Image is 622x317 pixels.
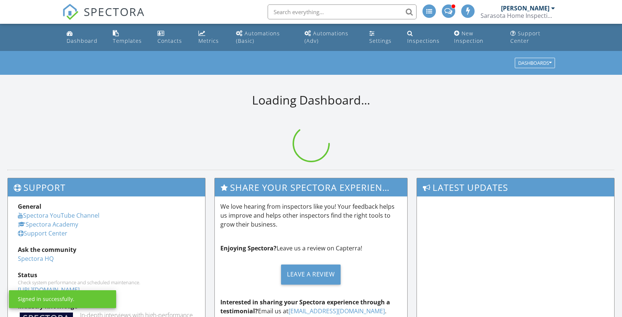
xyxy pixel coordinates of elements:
[154,27,190,48] a: Contacts
[404,27,446,48] a: Inspections
[8,178,205,196] h3: Support
[417,178,614,196] h3: Latest Updates
[288,307,385,315] a: [EMAIL_ADDRESS][DOMAIN_NAME]
[67,37,98,44] div: Dashboard
[84,4,145,19] span: SPECTORA
[454,30,484,44] div: New Inspection
[233,27,296,48] a: Automations (Basic)
[18,270,195,279] div: Status
[18,286,80,294] a: [URL][DOMAIN_NAME]
[510,30,540,44] div: Support Center
[220,202,402,229] p: We love hearing from inspectors like you! Your feedback helps us improve and helps other inspecto...
[515,58,555,68] button: Dashboards
[451,27,501,48] a: New Inspection
[302,27,360,48] a: Automations (Advanced)
[220,244,402,253] p: Leave us a review on Capterra!
[18,220,78,228] a: Spectora Academy
[113,37,142,44] div: Templates
[236,30,280,44] div: Automations (Basic)
[281,265,341,285] div: Leave a Review
[481,12,555,19] div: Sarasota Home Inspections
[18,211,99,220] a: Spectora YouTube Channel
[157,37,182,44] div: Contacts
[64,27,104,48] a: Dashboard
[110,27,149,48] a: Templates
[195,27,227,48] a: Metrics
[304,30,348,44] div: Automations (Adv)
[507,27,558,48] a: Support Center
[220,298,390,315] strong: Interested in sharing your Spectora experience through a testimonial?
[62,4,79,20] img: The Best Home Inspection Software - Spectora
[198,37,219,44] div: Metrics
[407,37,440,44] div: Inspections
[518,61,552,66] div: Dashboards
[18,254,54,263] a: Spectora HQ
[220,298,402,316] p: Email us at .
[220,259,402,290] a: Leave a Review
[62,10,145,26] a: SPECTORA
[18,229,67,237] a: Support Center
[220,244,277,252] strong: Enjoying Spectora?
[18,295,74,303] div: Signed in successfully.
[501,4,549,12] div: [PERSON_NAME]
[366,27,398,48] a: Settings
[369,37,392,44] div: Settings
[268,4,417,19] input: Search everything...
[18,245,195,254] div: Ask the community
[18,279,195,285] div: Check system performance and scheduled maintenance.
[18,202,41,211] strong: General
[215,178,408,196] h3: Share Your Spectora Experience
